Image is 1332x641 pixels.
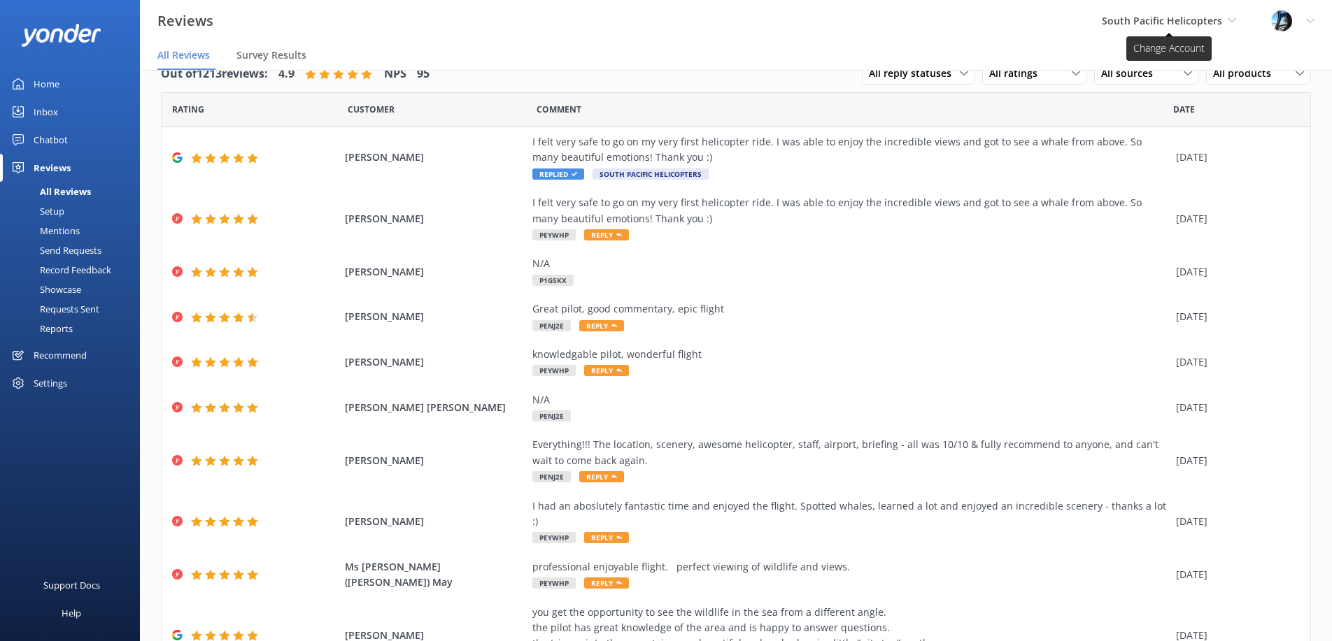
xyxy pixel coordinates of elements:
[1176,309,1293,324] div: [DATE]
[62,599,81,627] div: Help
[8,182,140,201] a: All Reviews
[8,201,140,221] a: Setup
[532,410,571,422] span: PENJ2E
[584,532,629,543] span: Reply
[869,66,960,81] span: All reply statuses
[532,392,1169,408] div: N/A
[34,70,59,98] div: Home
[34,369,67,397] div: Settings
[1176,400,1293,415] div: [DATE]
[345,264,525,280] span: [PERSON_NAME]
[593,168,709,180] span: South Pacific Helicopters
[8,280,140,299] a: Showcase
[1176,453,1293,468] div: [DATE]
[345,514,525,529] span: [PERSON_NAME]
[8,240,140,260] a: Send Requests
[172,103,204,116] span: Date
[584,365,629,376] span: Reply
[8,319,140,338] a: Reports
[1176,150,1293,165] div: [DATE]
[532,320,571,331] span: PENJ2E
[1176,264,1293,280] div: [DATE]
[236,48,306,62] span: Survey Results
[34,341,87,369] div: Recommend
[8,260,140,280] a: Record Feedback
[532,437,1169,468] div: Everything!!! The location, scenery, awesome helicopter, staff, airport, briefing - all was 10/10...
[157,48,210,62] span: All Reviews
[579,471,624,482] span: Reply
[532,577,576,589] span: PEYWHP
[345,559,525,591] span: Ms [PERSON_NAME] ([PERSON_NAME]) May
[532,168,584,180] span: Replied
[417,65,430,83] h4: 95
[161,65,268,83] h4: Out of 1213 reviews:
[21,24,101,47] img: yonder-white-logo.png
[1213,66,1280,81] span: All products
[34,98,58,126] div: Inbox
[43,571,100,599] div: Support Docs
[8,221,140,240] a: Mentions
[348,103,395,116] span: Date
[157,10,213,32] h3: Reviews
[1173,103,1195,116] span: Date
[532,498,1169,530] div: I had an aboslutely fantastic time and enjoyed the flight. Spotted whales, learned a lot and enjo...
[1176,567,1293,582] div: [DATE]
[532,134,1169,166] div: I felt very safe to go on my very first helicopter ride. I was able to enjoy the incredible views...
[532,256,1169,271] div: N/A
[1176,354,1293,370] div: [DATE]
[8,182,91,201] div: All Reviews
[384,65,406,83] h4: NPS
[989,66,1046,81] span: All ratings
[1271,10,1292,31] img: 145-1635463833.jpg
[532,559,1169,575] div: professional enjoyable flight. perfect viewing of wildlife and views.
[1102,14,1222,27] span: South Pacific Helicopters
[345,354,525,370] span: [PERSON_NAME]
[278,65,295,83] h4: 4.9
[8,201,64,221] div: Setup
[34,154,71,182] div: Reviews
[1176,514,1293,529] div: [DATE]
[8,260,111,280] div: Record Feedback
[584,577,629,589] span: Reply
[8,299,140,319] a: Requests Sent
[8,280,81,299] div: Showcase
[584,229,629,240] span: Reply
[579,320,624,331] span: Reply
[345,150,525,165] span: [PERSON_NAME]
[345,400,525,415] span: [PERSON_NAME] [PERSON_NAME]
[8,299,99,319] div: Requests Sent
[532,347,1169,362] div: knowledgable pilot, wonderful flight
[1101,66,1161,81] span: All sources
[8,221,80,240] div: Mentions
[8,240,101,260] div: Send Requests
[537,103,581,116] span: Question
[532,301,1169,317] div: Great pilot, good commentary, epic flight
[532,532,576,543] span: PEYWHP
[1176,211,1293,226] div: [DATE]
[345,211,525,226] span: [PERSON_NAME]
[532,229,576,240] span: PEYWHP
[345,453,525,468] span: [PERSON_NAME]
[532,275,574,286] span: P1GSKX
[8,319,73,338] div: Reports
[532,365,576,376] span: PEYWHP
[532,195,1169,226] div: I felt very safe to go on my very first helicopter ride. I was able to enjoy the incredible views...
[345,309,525,324] span: [PERSON_NAME]
[532,471,571,482] span: PENJ2E
[34,126,68,154] div: Chatbot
